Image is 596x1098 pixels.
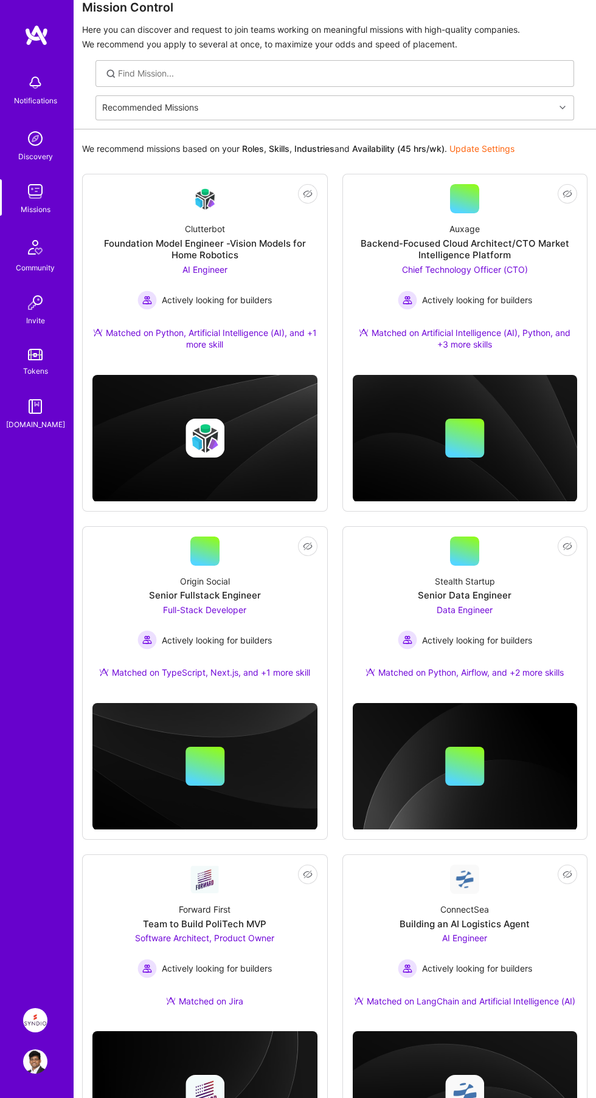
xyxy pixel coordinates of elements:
[102,102,198,114] div: Recommended Missions
[303,189,313,199] i: icon EyeClosed
[23,394,47,419] img: guide book
[166,995,243,1007] div: Matched on Jira
[23,290,47,315] img: Invite
[23,365,48,377] div: Tokens
[92,703,317,830] img: cover
[353,375,578,502] img: cover
[92,184,317,365] a: Company LogoClutterbotFoundation Model Engineer -Vision Models for Home RoboticsAI Engineer Activ...
[23,1049,47,1074] img: User Avatar
[28,349,43,360] img: tokens
[99,667,310,679] div: Matched on TypeScript, Next.js, and +1 more skill
[23,126,47,151] img: discovery
[20,1049,50,1074] a: User Avatar
[143,918,266,930] div: Team to Build PoliTech MVP
[185,223,225,235] div: Clutterbot
[354,995,575,1007] div: Matched on LangChain and Artificial Intelligence (AI)
[242,143,264,154] b: Roles
[20,1008,50,1032] a: Syndio: Transformation Engine Modernization
[449,143,515,154] a: Update Settings
[400,918,530,930] div: Building an AI Logistics Agent
[149,589,261,602] div: Senior Fullstack Engineer
[563,189,572,199] i: icon EyeClosed
[422,962,532,975] span: Actively looking for builders
[294,143,334,154] b: Industries
[402,264,528,275] span: Chief Technology Officer (CTO)
[398,290,417,310] img: Actively looking for builders
[82,143,515,155] p: We recommend missions based on your , , and .
[422,634,532,647] span: Actively looking for builders
[563,541,572,551] i: icon EyeClosed
[137,959,157,978] img: Actively looking for builders
[353,865,578,1021] a: Company LogoConnectSeaBuilding an AI Logistics AgentAI Engineer Actively looking for buildersActi...
[352,143,445,154] b: Availability (45 hrs/wk)
[269,143,289,154] b: Skills
[359,328,369,337] img: Ateam Purple Icon
[353,184,578,365] a: AuxageBackend-Focused Cloud Architect/CTO Market Intelligence PlatformChief Technology Officer (C...
[182,264,227,275] span: AI Engineer
[92,865,317,1021] a: Company LogoForward FirstTeam to Build PoliTech MVPSoftware Architect, Product Owner Actively loo...
[137,630,157,650] img: Actively looking for builders
[303,541,313,551] i: icon EyeClosed
[18,151,53,163] div: Discovery
[118,67,565,80] input: Find Mission...
[24,24,49,46] img: logo
[92,375,317,502] img: cover
[82,22,587,52] p: Here you can discover and request to join teams working on meaningful missions with high-quality ...
[14,95,57,107] div: Notifications
[303,870,313,879] i: icon EyeClosed
[92,238,317,261] div: Foundation Model Engineer -Vision Models for Home Robotics
[137,290,157,310] img: Actively looking for builders
[16,262,55,274] div: Community
[435,575,495,588] div: Stealth Startup
[450,865,479,894] img: Company Logo
[166,996,176,1006] img: Ateam Purple Icon
[560,105,566,111] i: icon Chevron
[99,667,109,677] img: Ateam Purple Icon
[422,294,532,306] span: Actively looking for builders
[185,419,224,458] img: Company logo
[162,294,272,306] span: Actively looking for builders
[105,67,117,80] i: icon SearchGrey
[437,605,493,615] span: Data Engineer
[92,537,317,693] a: Origin SocialSenior Fullstack EngineerFull-Stack Developer Actively looking for buildersActively ...
[21,204,50,216] div: Missions
[6,419,65,431] div: [DOMAIN_NAME]
[353,327,578,351] div: Matched on Artificial Intelligence (AI), Python, and +3 more skills
[190,865,220,893] img: Company Logo
[163,605,246,615] span: Full-Stack Developer
[93,328,103,337] img: Ateam Purple Icon
[398,630,417,650] img: Actively looking for builders
[92,327,317,351] div: Matched on Python, Artificial Intelligence (AI), and +1 more skill
[162,962,272,975] span: Actively looking for builders
[440,904,489,916] div: ConnectSea
[442,933,487,943] span: AI Engineer
[82,1,587,15] h3: Mission Control
[353,537,578,693] a: Stealth StartupSenior Data EngineerData Engineer Actively looking for buildersActively looking fo...
[179,904,230,916] div: Forward First
[353,703,578,831] img: cover
[398,959,417,978] img: Actively looking for builders
[353,238,578,261] div: Backend-Focused Cloud Architect/CTO Market Intelligence Platform
[162,634,272,647] span: Actively looking for builders
[449,223,480,235] div: Auxage
[23,1008,47,1032] img: Syndio: Transformation Engine Modernization
[354,996,364,1006] img: Ateam Purple Icon
[23,70,47,95] img: bell
[21,233,50,262] img: Community
[23,179,47,204] img: teamwork
[418,589,511,602] div: Senior Data Engineer
[366,667,375,677] img: Ateam Purple Icon
[135,933,274,943] span: Software Architect, Product Owner
[180,575,230,588] div: Origin Social
[190,185,220,213] img: Company Logo
[26,315,45,327] div: Invite
[366,667,564,679] div: Matched on Python, Airflow, and +2 more skills
[563,870,572,879] i: icon EyeClosed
